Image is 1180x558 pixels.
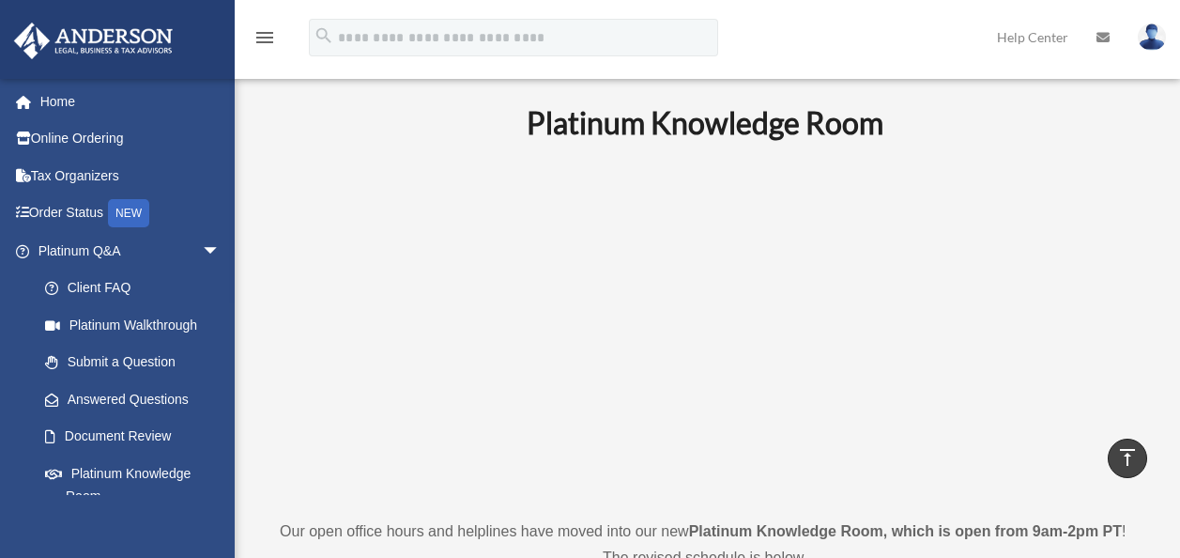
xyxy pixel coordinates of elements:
a: menu [253,33,276,49]
div: NEW [108,199,149,227]
a: Submit a Question [26,344,249,381]
a: Tax Organizers [13,157,249,194]
span: arrow_drop_down [202,232,239,271]
a: vertical_align_top [1108,439,1147,478]
img: User Pic [1138,23,1166,51]
b: Platinum Knowledge Room [527,104,883,141]
a: Order StatusNEW [13,194,249,233]
a: Platinum Q&Aarrow_drop_down [13,232,249,270]
a: Home [13,83,249,120]
a: Client FAQ [26,270,249,307]
a: Online Ordering [13,120,249,158]
a: Answered Questions [26,380,249,418]
a: Platinum Walkthrough [26,306,249,344]
a: Platinum Knowledge Room [26,455,239,515]
i: menu [253,26,276,49]
strong: Platinum Knowledge Room, which is open from 9am-2pm PT [689,523,1122,539]
a: Document Review [26,418,249,456]
img: Anderson Advisors Platinum Portal [8,23,178,59]
i: vertical_align_top [1116,446,1139,469]
iframe: 231110_Toby_KnowledgeRoom [423,166,987,484]
i: search [314,25,334,46]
